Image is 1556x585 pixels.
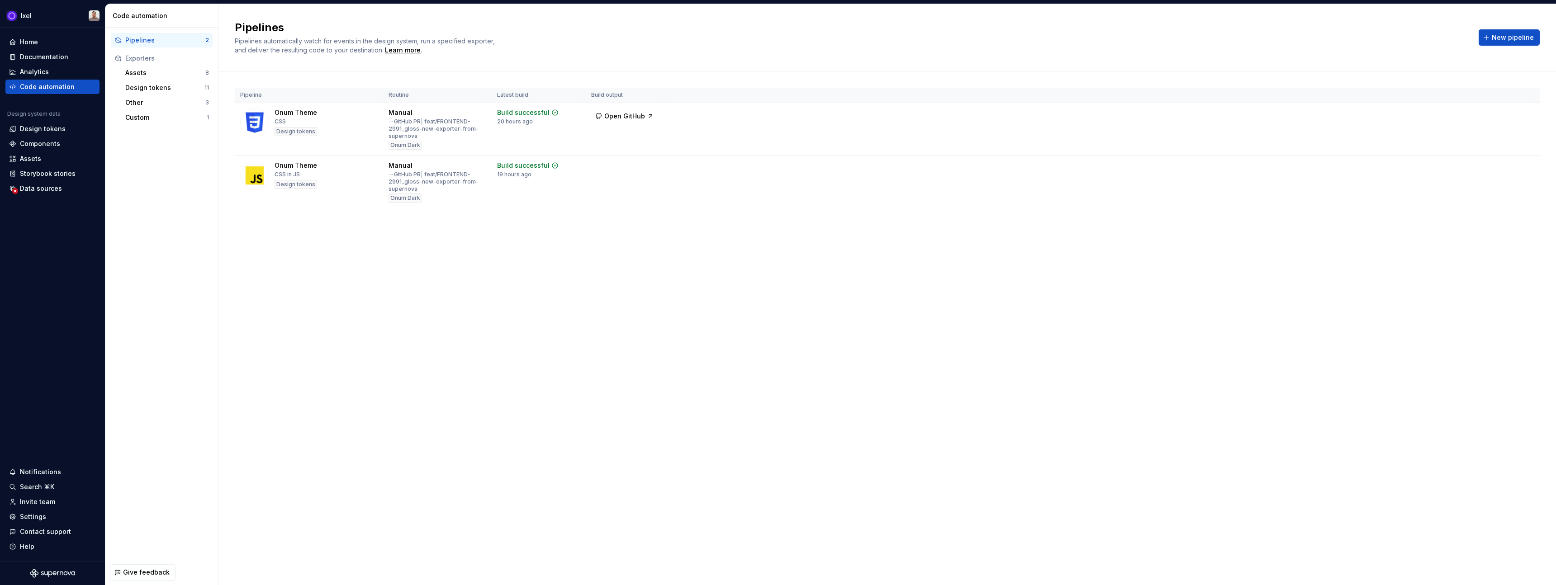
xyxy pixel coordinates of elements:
button: Custom1 [122,110,213,125]
div: Pipelines [125,36,205,45]
svg: Supernova Logo [30,569,75,578]
div: Notifications [20,467,61,476]
div: 2 [205,37,209,44]
a: Analytics [5,65,100,79]
div: Design tokens [275,180,317,189]
div: Manual [389,108,413,117]
div: Onum Theme [275,161,317,170]
button: Assets8 [122,66,213,80]
div: Help [20,542,34,551]
div: 1 [207,114,209,121]
a: Assets [5,151,100,166]
div: Code automation [20,82,75,91]
div: 8 [205,69,209,76]
span: Open GitHub [604,112,645,121]
div: Exporters [125,54,209,63]
div: Search ⌘K [20,482,54,491]
a: Documentation [5,50,100,64]
th: Routine [383,88,492,103]
div: 19 hours ago [497,171,531,178]
div: → GitHub PR feat/FRONTEND-2991_gloss-new-exporter-from-supernova [389,118,486,140]
a: Open GitHub [591,113,658,121]
th: Latest build [492,88,586,103]
div: Ixel [21,11,32,20]
div: Build successful [497,108,550,117]
th: Build output [586,88,665,103]
div: → GitHub PR feat/FRONTEND-2991_gloss-new-exporter-from-supernova [389,171,486,193]
span: . [384,47,422,54]
a: Storybook stories [5,166,100,181]
div: Onum Dark [389,141,422,150]
a: Learn more [385,46,421,55]
button: Notifications [5,465,100,479]
div: 20 hours ago [497,118,533,125]
button: Help [5,539,100,554]
div: Home [20,38,38,47]
div: Onum Dark [389,193,422,203]
div: Design tokens [125,83,204,92]
div: 11 [204,84,209,91]
div: Design tokens [20,124,66,133]
span: Give feedback [123,568,170,577]
div: Onum Theme [275,108,317,117]
a: Settings [5,510,100,524]
a: Design tokens [5,122,100,136]
th: Pipeline [235,88,383,103]
div: Analytics [20,67,49,76]
div: Assets [20,154,41,163]
a: Home [5,35,100,49]
div: Other [125,98,205,107]
div: Documentation [20,52,68,61]
a: Data sources [5,181,100,196]
button: New pipeline [1479,29,1540,46]
div: Custom [125,113,207,122]
button: Open GitHub [591,108,658,124]
button: IxelAlberto Roldán [2,6,103,25]
div: Design system data [7,110,61,118]
a: Invite team [5,495,100,509]
div: Build successful [497,161,550,170]
button: Pipelines2 [111,33,213,47]
button: Design tokens11 [122,80,213,95]
img: 868fd657-9a6c-419b-b302-5d6615f36a2c.png [6,10,17,21]
button: Give feedback [110,564,176,580]
div: Manual [389,161,413,170]
h2: Pipelines [235,20,1468,35]
div: Code automation [113,11,214,20]
div: Storybook stories [20,169,76,178]
button: Contact support [5,524,100,539]
button: Search ⌘K [5,480,100,494]
div: CSS in JS [275,171,300,178]
span: Pipelines automatically watch for events in the design system, run a specified exporter, and deli... [235,37,497,54]
img: Alberto Roldán [89,10,100,21]
a: Components [5,137,100,151]
div: Data sources [20,184,62,193]
div: CSS [275,118,286,125]
div: Assets [125,68,205,77]
div: 3 [205,99,209,106]
div: Settings [20,512,46,521]
span: | [421,171,423,178]
span: | [421,118,423,125]
div: Invite team [20,497,55,506]
div: Components [20,139,60,148]
div: Contact support [20,527,71,536]
a: Code automation [5,80,100,94]
button: Other3 [122,95,213,110]
div: Design tokens [275,127,317,136]
span: New pipeline [1492,33,1534,42]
